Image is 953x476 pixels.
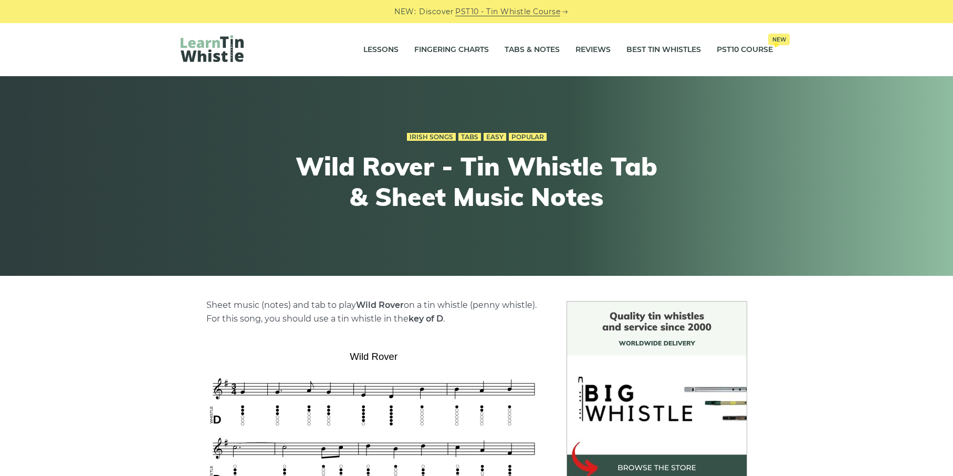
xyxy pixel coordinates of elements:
a: Fingering Charts [414,37,489,63]
a: Irish Songs [407,133,456,141]
a: Reviews [575,37,611,63]
a: Easy [484,133,506,141]
strong: Wild Rover [356,300,404,310]
a: Lessons [363,37,399,63]
a: Tabs & Notes [505,37,560,63]
a: PST10 CourseNew [717,37,773,63]
a: Best Tin Whistles [626,37,701,63]
a: Popular [509,133,547,141]
a: Tabs [458,133,481,141]
h1: Wild Rover - Tin Whistle Tab & Sheet Music Notes [284,151,670,212]
strong: key of D [409,314,443,324]
img: LearnTinWhistle.com [181,35,244,62]
span: New [768,34,790,45]
p: Sheet music (notes) and tab to play on a tin whistle (penny whistle). For this song, you should u... [206,298,541,326]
